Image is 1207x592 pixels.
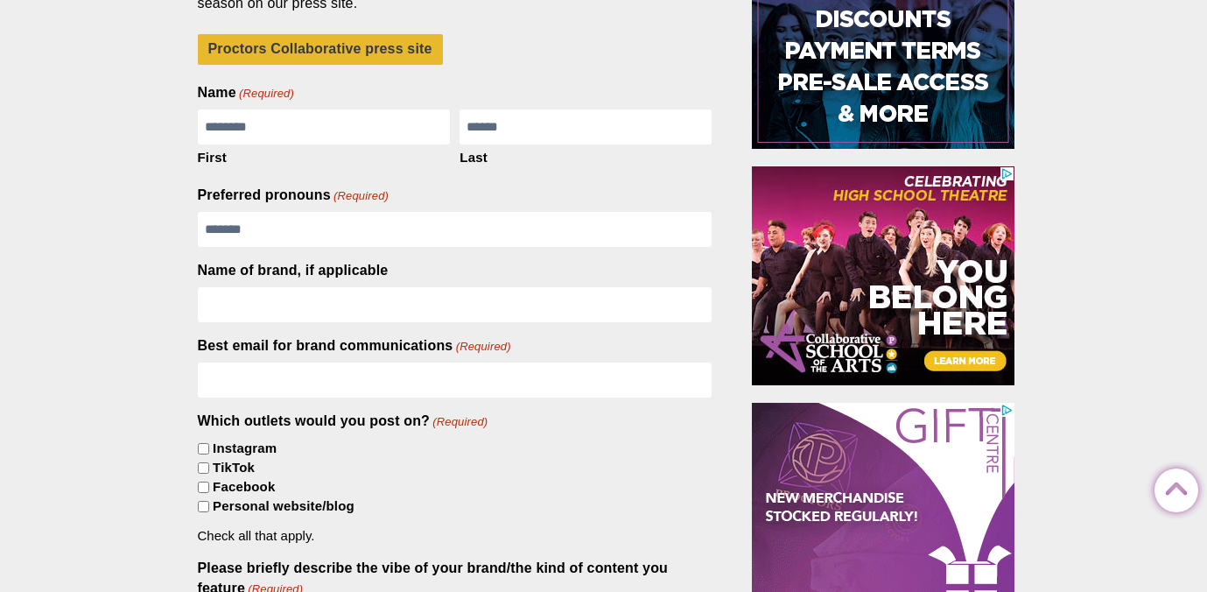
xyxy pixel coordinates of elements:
label: Last [460,144,712,167]
span: (Required) [432,414,488,430]
label: Personal website/blog [213,497,354,516]
label: TikTok [213,459,255,477]
label: Instagram [213,440,277,458]
label: Facebook [213,478,275,497]
label: Best email for brand communications [198,336,511,356]
label: First [198,144,450,167]
legend: Name [198,83,294,102]
span: (Required) [237,86,294,102]
div: Check all that apply. [198,516,712,546]
span: (Required) [454,339,511,355]
label: Preferred pronouns [198,186,389,205]
iframe: Advertisement [752,166,1014,385]
a: Proctors Collaborative press site [198,34,443,65]
a: Back to Top [1154,469,1189,504]
span: (Required) [332,188,389,204]
legend: Which outlets would you post on? [198,412,488,431]
label: Name of brand, if applicable [198,261,389,280]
